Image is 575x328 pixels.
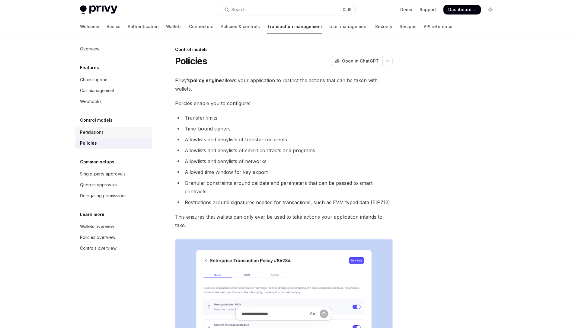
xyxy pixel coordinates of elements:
a: Dashboard [443,5,481,14]
div: Policies [80,140,97,147]
div: Policies overview [80,234,115,241]
a: Wallets overview [75,221,152,232]
strong: policy engine [190,77,222,83]
a: Support [420,7,436,13]
a: User management [329,19,368,34]
a: Demo [400,7,412,13]
span: Open in ChatGPT [342,58,379,64]
a: Gas management [75,85,152,96]
img: light logo [80,5,117,14]
a: Delegating permissions [75,190,152,201]
a: Single-party approvals [75,169,152,179]
button: Send message [320,310,328,318]
button: Open in ChatGPT [331,56,382,66]
li: Transfer limits [175,114,393,122]
div: Gas management [80,87,114,94]
div: Quorum approvals [80,181,117,188]
h5: Common setups [80,158,114,166]
li: Allowlists and denylists of transfer recipients [175,135,393,144]
h1: Policies [175,56,207,66]
a: Permissions [75,127,152,138]
span: Dashboard [448,7,471,13]
a: Security [375,19,392,34]
li: Granular constraints around calldata and parameters that can be passed to smart contracts [175,179,393,196]
span: This ensures that wallets can only ever be used to take actions your application intends to take. [175,213,393,230]
a: Overview [75,43,152,54]
div: Chain support [80,76,108,83]
div: Search... [232,6,248,13]
h5: Control models [80,117,113,124]
a: Webhooks [75,96,152,107]
div: Control models [175,47,393,53]
span: Privy’s allows your application to restrict the actions that can be taken with wallets. [175,76,393,93]
div: Permissions [80,129,104,136]
a: Welcome [80,19,99,34]
div: Controls overview [80,245,117,252]
a: Policies & controls [221,19,260,34]
input: Ask a question... [242,307,308,320]
a: Controls overview [75,243,152,254]
a: Policies overview [75,232,152,243]
li: Allowed time window for key export [175,168,393,176]
div: Webhooks [80,98,102,105]
div: Overview [80,45,99,53]
div: Single-party approvals [80,170,126,178]
div: Wallets overview [80,223,114,230]
li: Restrictions around signatures needed for transactions, such as EVM typed data (EIP712) [175,198,393,207]
a: Transaction management [267,19,322,34]
h5: Features [80,64,99,71]
a: Basics [107,19,120,34]
a: Quorum approvals [75,179,152,190]
li: Allowlists and denylists of networks [175,157,393,166]
li: Allowlists and denylists of smart contracts and programs [175,146,393,155]
a: Authentication [128,19,159,34]
a: API reference [424,19,452,34]
button: Toggle dark mode [486,5,495,14]
a: Wallets [166,19,182,34]
a: Recipes [400,19,417,34]
li: Time-bound signers [175,124,393,133]
span: Policies enable you to configure: [175,99,393,108]
span: Ctrl K [343,7,352,12]
button: Open search [220,4,355,15]
div: Delegating permissions [80,192,126,199]
a: Connectors [189,19,213,34]
a: Policies [75,138,152,149]
h5: Learn more [80,211,104,218]
a: Chain support [75,74,152,85]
